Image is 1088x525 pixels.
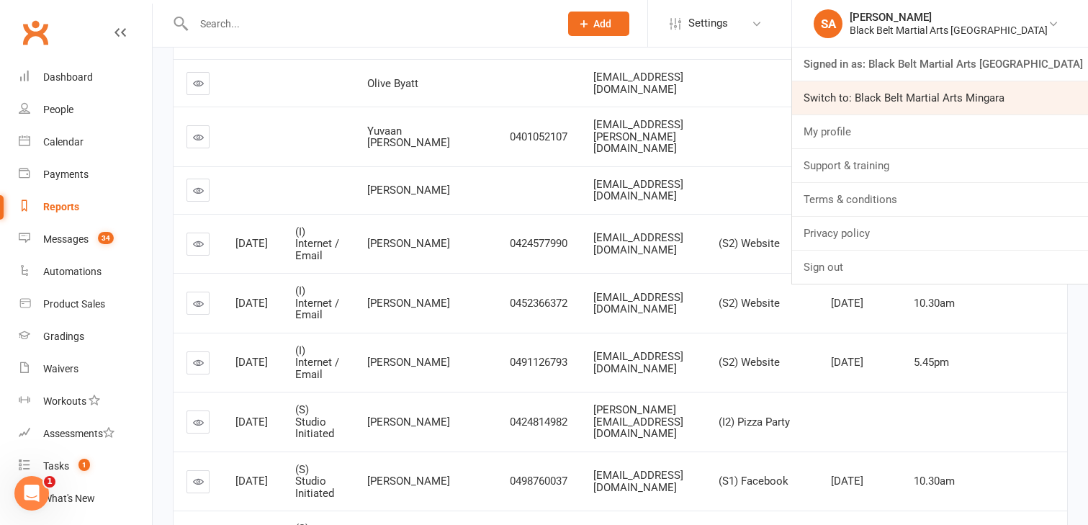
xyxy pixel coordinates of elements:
[719,416,790,428] span: (I2) Pizza Party
[19,353,152,385] a: Waivers
[19,223,152,256] a: Messages 34
[593,231,683,256] span: [EMAIL_ADDRESS][DOMAIN_NAME]
[367,297,450,310] span: [PERSON_NAME]
[510,356,567,369] span: 0491126793
[593,118,683,155] span: [EMAIL_ADDRESS][PERSON_NAME][DOMAIN_NAME]
[719,297,780,310] span: (S2) Website
[593,291,683,316] span: [EMAIL_ADDRESS][DOMAIN_NAME]
[14,476,49,511] iframe: Intercom live chat
[19,418,152,450] a: Assessments
[19,191,152,223] a: Reports
[19,61,152,94] a: Dashboard
[43,233,89,245] div: Messages
[19,288,152,320] a: Product Sales
[17,14,53,50] a: Clubworx
[295,403,334,440] span: (S) Studio Initiated
[235,237,268,250] span: [DATE]
[792,251,1088,284] a: Sign out
[593,403,683,440] span: [PERSON_NAME][EMAIL_ADDRESS][DOMAIN_NAME]
[19,94,152,126] a: People
[19,126,152,158] a: Calendar
[688,7,728,40] span: Settings
[510,297,567,310] span: 0452366372
[814,9,842,38] div: SA
[719,237,780,250] span: (S2) Website
[295,225,339,262] span: (I) Internet / Email
[792,183,1088,216] a: Terms & conditions
[19,158,152,191] a: Payments
[593,350,683,375] span: [EMAIL_ADDRESS][DOMAIN_NAME]
[510,475,567,488] span: 0498760037
[19,256,152,288] a: Automations
[19,450,152,483] a: Tasks 1
[235,475,268,488] span: [DATE]
[792,115,1088,148] a: My profile
[43,169,89,180] div: Payments
[367,125,450,150] span: Yuvaan [PERSON_NAME]
[235,297,268,310] span: [DATE]
[850,11,1048,24] div: [PERSON_NAME]
[510,237,567,250] span: 0424577990
[792,81,1088,115] a: Switch to: Black Belt Martial Arts Mingara
[43,428,114,439] div: Assessments
[43,136,84,148] div: Calendar
[235,416,268,428] span: [DATE]
[831,297,863,310] span: [DATE]
[43,493,95,504] div: What's New
[367,475,450,488] span: [PERSON_NAME]
[914,297,955,310] span: 10.30am
[43,395,86,407] div: Workouts
[792,149,1088,182] a: Support & training
[43,298,105,310] div: Product Sales
[510,130,567,143] span: 0401052107
[850,24,1048,37] div: Black Belt Martial Arts [GEOGRAPHIC_DATA]
[367,356,450,369] span: [PERSON_NAME]
[43,363,78,374] div: Waivers
[43,460,69,472] div: Tasks
[43,104,73,115] div: People
[593,71,683,96] span: [EMAIL_ADDRESS][DOMAIN_NAME]
[43,71,93,83] div: Dashboard
[43,201,79,212] div: Reports
[235,356,268,369] span: [DATE]
[510,416,567,428] span: 0424814982
[792,217,1088,250] a: Privacy policy
[367,77,418,90] span: Olive Byatt
[719,475,788,488] span: (S1) Facebook
[792,48,1088,81] a: Signed in as: Black Belt Martial Arts [GEOGRAPHIC_DATA]
[295,463,334,500] span: (S) Studio Initiated
[19,385,152,418] a: Workouts
[719,356,780,369] span: (S2) Website
[831,356,863,369] span: [DATE]
[189,14,549,34] input: Search...
[914,356,949,369] span: 5.45pm
[295,344,339,381] span: (I) Internet / Email
[19,320,152,353] a: Gradings
[98,232,114,244] span: 34
[568,12,629,36] button: Add
[593,18,611,30] span: Add
[914,475,955,488] span: 10.30am
[593,178,683,203] span: [EMAIL_ADDRESS][DOMAIN_NAME]
[19,483,152,515] a: What's New
[43,266,102,277] div: Automations
[295,284,339,321] span: (I) Internet / Email
[78,459,90,471] span: 1
[43,331,84,342] div: Gradings
[44,476,55,488] span: 1
[593,469,683,494] span: [EMAIL_ADDRESS][DOMAIN_NAME]
[367,237,450,250] span: [PERSON_NAME]
[367,416,450,428] span: [PERSON_NAME]
[831,475,863,488] span: [DATE]
[367,184,450,197] span: [PERSON_NAME]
